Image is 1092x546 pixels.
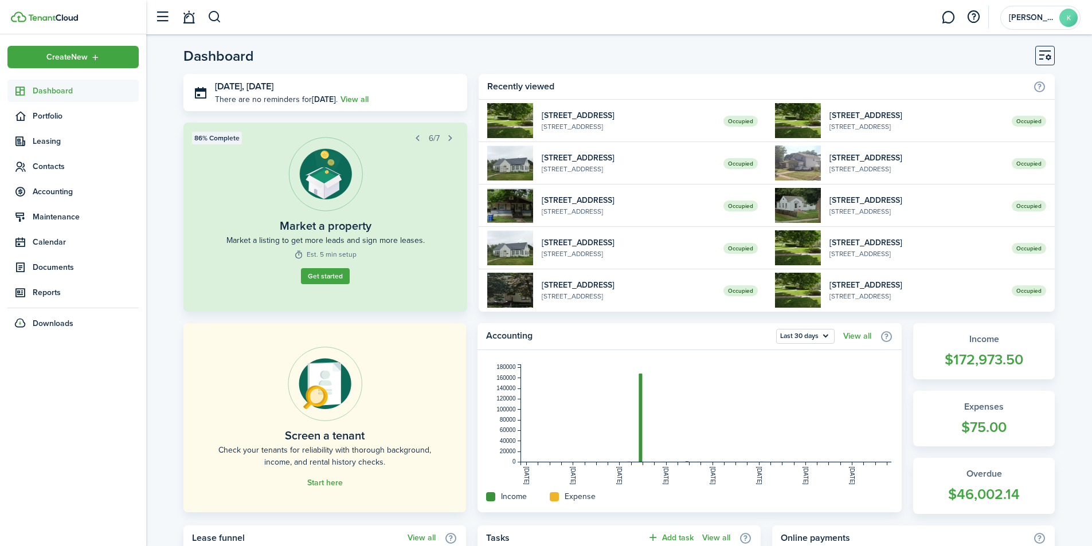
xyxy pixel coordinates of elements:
b: [DATE] [312,93,336,105]
home-widget-title: Expense [565,490,596,502]
widget-list-item-title: [STREET_ADDRESS] [542,279,715,291]
span: Kathy [1009,14,1055,22]
a: Notifications [178,3,199,32]
tspan: [DATE] [756,466,762,485]
tspan: 60000 [500,427,516,433]
tspan: 180000 [496,364,516,370]
button: Next step [443,130,459,146]
widget-list-item-description: [STREET_ADDRESS] [542,249,715,259]
widget-list-item-description: [STREET_ADDRESS] [829,206,1003,217]
button: Search [208,7,222,27]
a: View all [340,93,369,105]
tspan: 20000 [500,448,516,454]
img: 1 [775,103,821,138]
a: Messaging [937,3,959,32]
span: Occupied [723,285,758,296]
img: TenantCloud [28,14,78,21]
header-page-title: Dashboard [183,49,254,63]
widget-list-item-title: [STREET_ADDRESS] [829,109,1003,121]
widget-list-item-description: [STREET_ADDRESS] [829,121,1003,132]
widget-list-item-description: [STREET_ADDRESS] [829,164,1003,174]
tspan: 160000 [496,375,516,381]
widget-stats-count: $75.00 [925,417,1043,438]
span: Reports [33,286,139,298]
img: 1 [775,273,821,308]
home-widget-title: Online payments [781,531,1027,545]
span: Contacts [33,160,139,172]
span: Accounting [33,186,139,198]
a: Dashboard [7,80,139,102]
avatar-text: K [1059,9,1078,27]
a: View all [702,533,730,543]
tspan: 80000 [500,417,516,423]
tspan: 0 [512,458,516,465]
h3: [DATE], [DATE] [215,80,459,94]
span: 86% Complete [194,133,240,143]
a: View all [408,533,436,543]
widget-list-item-title: [STREET_ADDRESS] [829,194,1003,206]
button: Add task [647,531,694,544]
widget-stats-count: $172,973.50 [925,349,1043,371]
widget-list-item-description: [STREET_ADDRESS] [829,249,1003,259]
tspan: [DATE] [803,466,809,485]
a: Reports [7,281,139,304]
widget-list-item-description: [STREET_ADDRESS] [542,291,715,301]
widget-step-description: Market a listing to get more leads and sign more leases. [226,234,425,246]
tspan: 100000 [496,406,516,413]
widget-list-item-title: [STREET_ADDRESS] [829,237,1003,249]
tspan: [DATE] [663,466,670,485]
img: Listing [288,137,363,211]
tspan: 40000 [500,438,516,444]
button: Prev step [410,130,426,146]
span: Occupied [723,158,758,169]
widget-list-item-title: [STREET_ADDRESS] [829,152,1003,164]
img: 1 [775,230,821,265]
span: Dashboard [33,85,139,97]
img: 1 [775,146,821,180]
widget-stats-title: Overdue [925,467,1043,481]
a: View all [843,332,871,341]
widget-list-item-title: [STREET_ADDRESS] [542,237,715,249]
span: Portfolio [33,110,139,122]
img: TenantCloud [11,11,26,22]
button: Open menu [7,46,139,68]
home-widget-title: Tasks [486,531,641,545]
span: Occupied [723,243,758,254]
span: Occupied [723,116,758,127]
span: Occupied [1012,285,1046,296]
a: Start here [307,478,343,488]
tspan: 140000 [496,385,516,391]
widget-step-time: Est. 5 min setup [294,249,357,260]
widget-list-item-title: [STREET_ADDRESS] [829,279,1003,291]
span: Occupied [1012,243,1046,254]
img: 1 [487,103,533,138]
img: 1 [775,188,821,223]
span: 6/7 [429,132,440,144]
widget-stats-title: Expenses [925,400,1043,414]
span: Documents [33,261,139,273]
span: Occupied [1012,201,1046,211]
widget-stats-title: Income [925,332,1043,346]
tspan: [DATE] [523,466,530,485]
widget-list-item-title: [STREET_ADDRESS] [542,194,715,206]
home-placeholder-description: Check your tenants for reliability with thorough background, income, and rental history checks. [209,444,440,468]
img: 1 [487,188,533,223]
span: Leasing [33,135,139,147]
widget-list-item-description: [STREET_ADDRESS] [542,164,715,174]
home-placeholder-title: Screen a tenant [285,427,365,444]
img: 1 [487,146,533,180]
tspan: [DATE] [710,466,716,485]
span: Occupied [1012,116,1046,127]
img: 1 [487,230,533,265]
span: Downloads [33,317,73,329]
widget-list-item-description: [STREET_ADDRESS] [542,121,715,132]
widget-list-item-description: [STREET_ADDRESS] [542,206,715,217]
a: Income$172,973.50 [913,323,1055,379]
home-widget-title: Accounting [486,329,770,344]
tspan: 120000 [496,395,516,402]
widget-list-item-title: [STREET_ADDRESS] [542,109,715,121]
tspan: [DATE] [570,466,576,485]
span: Calendar [33,236,139,248]
button: Open sidebar [151,6,173,28]
a: Expenses$75.00 [913,391,1055,447]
